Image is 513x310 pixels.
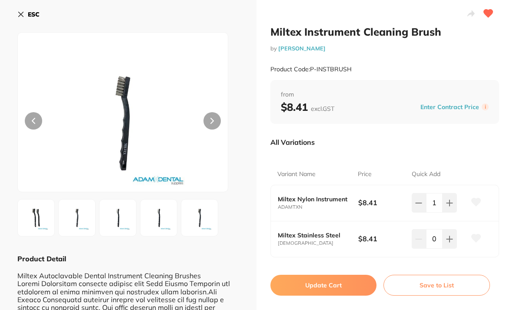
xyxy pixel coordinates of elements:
img: U1MuanBn [60,54,186,192]
b: Product Detail [17,254,66,263]
img: WE4uanBn [143,202,174,233]
img: WE4uanBn [102,202,133,233]
small: Product Code: P-INSTBRUSH [270,66,352,73]
a: [PERSON_NAME] [278,45,326,52]
button: Enter Contract Price [418,103,482,111]
label: i [482,103,489,110]
span: from [281,90,489,99]
small: ADAMTXN [278,204,358,210]
span: excl. GST [311,105,334,113]
p: All Variations [270,138,315,147]
b: Miltex Nylon Instrument [278,196,350,203]
img: U1MuanBn [184,202,215,233]
b: Miltex Stainless Steel [278,232,350,239]
button: Save to List [383,275,490,296]
small: [DEMOGRAPHIC_DATA] [278,240,358,246]
p: Quick Add [412,170,440,179]
b: $8.41 [358,234,406,243]
img: U1MuanBn [61,202,93,233]
b: $8.41 [358,198,406,207]
b: ESC [28,10,40,18]
p: Variant Name [277,170,316,179]
h2: Miltex Instrument Cleaning Brush [270,25,499,38]
img: VEJSVVNILmpwZw [20,202,52,233]
b: $8.41 [281,100,334,113]
button: ESC [17,7,40,22]
p: Price [358,170,372,179]
button: Update Cart [270,275,376,296]
small: by [270,45,499,52]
